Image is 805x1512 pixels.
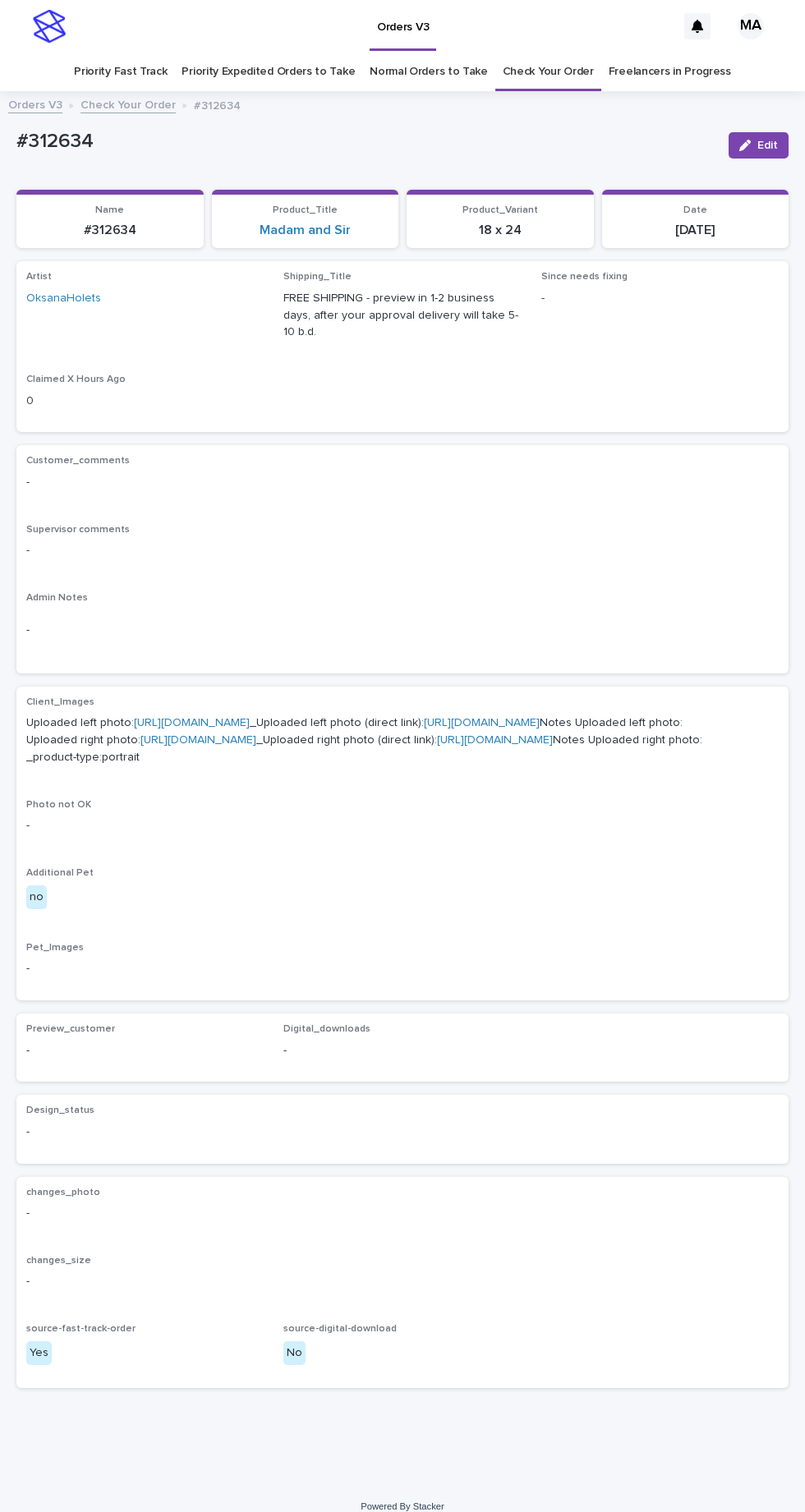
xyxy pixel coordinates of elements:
[26,943,84,953] span: Pet_Images
[260,223,351,238] a: Madam and Sir
[26,290,101,307] a: OksanaHolets
[80,94,176,113] a: Check Your Order
[26,272,52,282] span: Artist
[541,272,628,282] span: Since needs fixing
[738,13,764,39] div: MA
[283,1024,370,1034] span: Digital_downloads
[95,205,124,215] span: Name
[757,140,778,151] span: Edit
[26,1188,100,1197] span: changes_photo
[26,1341,52,1365] div: Yes
[273,205,338,215] span: Product_Title
[26,715,779,765] p: Uploaded left photo: _Uploaded left photo (direct link): Notes Uploaded left photo: Uploaded righ...
[26,697,94,707] span: Client_Images
[283,1042,521,1059] p: -
[370,53,488,91] a: Normal Orders to Take
[26,474,779,491] p: -
[283,1341,306,1365] div: No
[283,1324,397,1334] span: source-digital-download
[26,456,130,466] span: Customer_comments
[26,525,130,535] span: Supervisor comments
[26,1324,136,1334] span: source-fast-track-order
[26,1124,264,1141] p: -
[26,622,779,639] p: -
[26,885,47,909] div: no
[26,800,91,810] span: Photo not OK
[33,10,66,43] img: stacker-logo-s-only.png
[140,734,256,746] a: [URL][DOMAIN_NAME]
[26,868,94,878] span: Additional Pet
[26,223,194,238] p: #312634
[74,53,167,91] a: Priority Fast Track
[612,223,780,238] p: [DATE]
[182,53,355,91] a: Priority Expedited Orders to Take
[194,95,241,113] p: #312634
[541,290,779,307] p: -
[503,53,594,91] a: Check Your Order
[134,717,250,728] a: [URL][DOMAIN_NAME]
[8,94,62,113] a: Orders V3
[683,205,707,215] span: Date
[26,1205,779,1222] p: -
[26,1256,91,1266] span: changes_size
[26,393,264,410] p: 0
[729,132,789,159] button: Edit
[416,223,584,238] p: 18 x 24
[283,290,521,341] p: FREE SHIPPING - preview in 1-2 business days, after your approval delivery will take 5-10 b.d.
[26,1105,94,1115] span: Design_status
[609,53,731,91] a: Freelancers in Progress
[26,1273,779,1290] p: -
[26,960,779,977] p: -
[26,817,779,834] p: -
[26,1042,264,1059] p: -
[26,542,779,559] p: -
[16,130,715,154] p: #312634
[424,717,540,728] a: [URL][DOMAIN_NAME]
[462,205,538,215] span: Product_Variant
[26,375,126,384] span: Claimed X Hours Ago
[26,1024,115,1034] span: Preview_customer
[361,1501,444,1511] a: Powered By Stacker
[437,734,553,746] a: [URL][DOMAIN_NAME]
[26,593,88,603] span: Admin Notes
[283,272,352,282] span: Shipping_Title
